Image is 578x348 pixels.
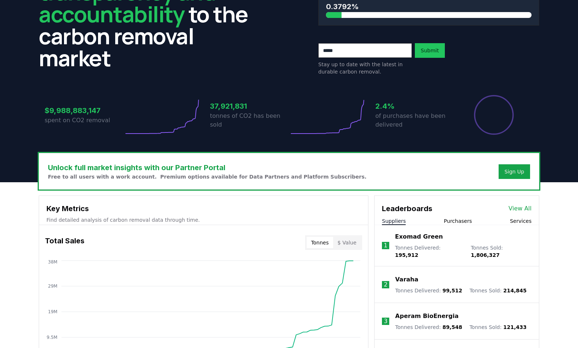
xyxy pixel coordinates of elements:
a: Varaha [395,275,418,284]
tspan: 19M [48,309,57,314]
button: Tonnes [307,237,333,248]
p: of purchases have been delivered [375,112,454,129]
tspan: 29M [48,284,57,289]
p: Tonnes Sold : [469,323,526,331]
span: 195,912 [395,252,419,258]
p: Find detailed analysis of carbon removal data through time. [46,216,361,224]
a: Aperam BioEnergia [395,312,458,321]
span: 1,806,327 [471,252,500,258]
h3: $9,988,883,147 [45,105,124,116]
h3: Unlock full market insights with our Partner Portal [48,162,367,173]
p: Tonnes Delivered : [395,244,463,259]
p: Free to all users with a work account. Premium options available for Data Partners and Platform S... [48,173,367,180]
h3: 37,921,831 [210,101,289,112]
button: Suppliers [382,217,406,225]
button: $ Value [333,237,361,248]
tspan: 9.5M [47,335,57,340]
button: Submit [415,43,445,58]
h3: Leaderboards [382,203,432,214]
p: Tonnes Delivered : [395,287,462,294]
p: Tonnes Sold : [469,287,526,294]
span: 214,845 [503,288,527,293]
a: Exomad Green [395,232,443,241]
span: 89,548 [442,324,462,330]
h3: 2.4% [375,101,454,112]
p: Tonnes Sold : [471,244,532,259]
p: 2 [384,280,387,289]
span: 121,433 [503,324,527,330]
button: Sign Up [499,164,530,179]
a: Sign Up [504,168,524,175]
button: Purchasers [444,217,472,225]
div: Percentage of sales delivered [473,94,514,135]
p: 3 [384,317,387,326]
button: Services [510,217,532,225]
p: spent on CO2 removal [45,116,124,125]
p: 1 [384,241,387,250]
p: tonnes of CO2 has been sold [210,112,289,129]
span: 99,512 [442,288,462,293]
a: View All [508,204,532,213]
p: Tonnes Delivered : [395,323,462,331]
h3: Total Sales [45,235,85,250]
h3: Key Metrics [46,203,361,214]
tspan: 38M [48,259,57,265]
p: Stay up to date with the latest in durable carbon removal. [318,61,412,75]
h3: 0.3792% [326,1,532,12]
